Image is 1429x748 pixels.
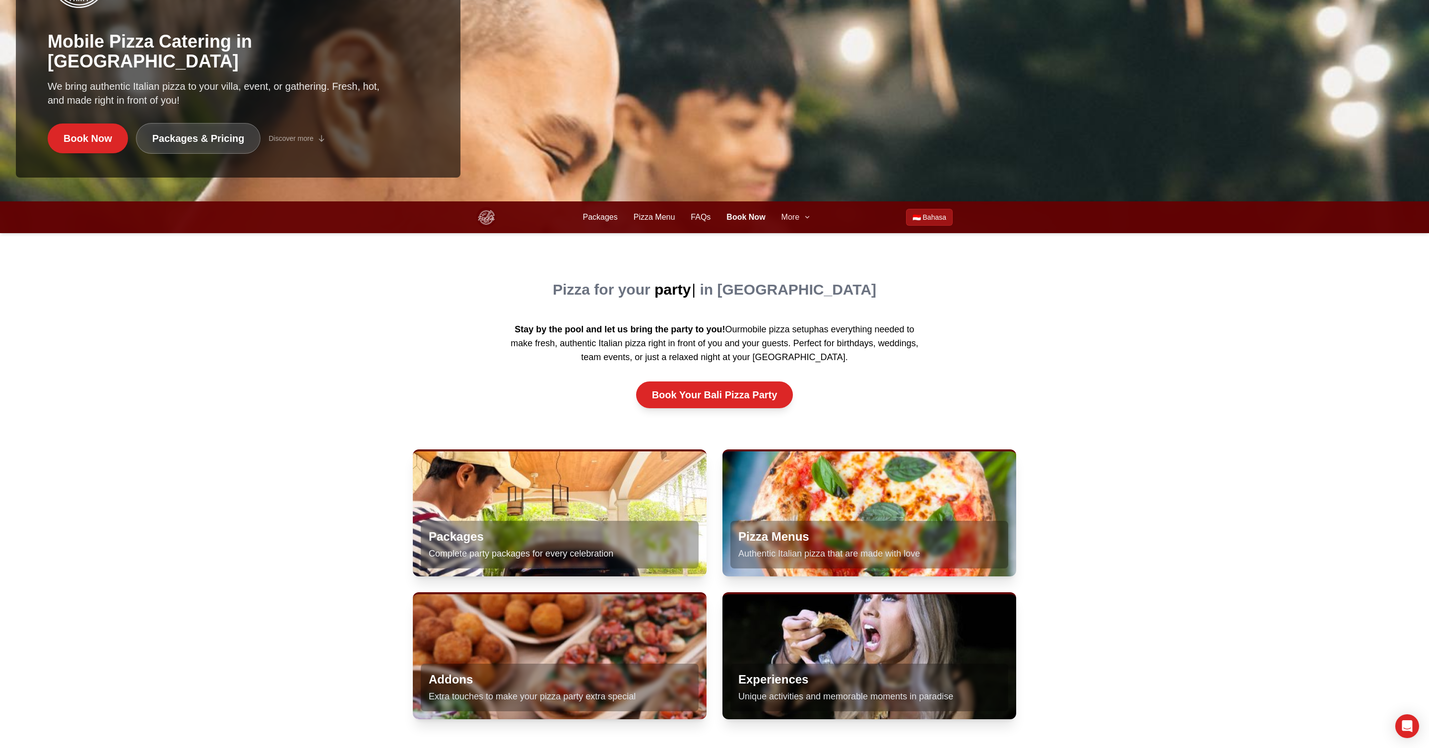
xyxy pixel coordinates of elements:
[923,212,946,222] span: Bahasa
[781,211,799,223] span: More
[740,324,814,334] a: mobile pizza setup
[722,592,1016,719] a: Experiences Unique activities and memorable moments in paradise
[48,32,429,71] h1: Mobile Pizza Catering in [GEOGRAPHIC_DATA]
[738,529,1000,545] h3: Pizza Menus
[429,689,691,703] p: Extra touches to make your pizza party extra special
[738,672,1000,687] h3: Experiences
[429,529,691,545] h3: Packages
[692,281,696,298] span: |
[476,207,496,227] img: Bali Pizza Party Logo
[553,281,650,298] span: Pizza for your
[515,324,725,334] strong: Stay by the pool and let us bring the party to you!
[781,211,811,223] button: More
[48,124,128,153] a: Book Now
[634,211,675,223] a: Pizza Menu
[738,547,1000,561] p: Authentic Italian pizza that are made with love
[136,123,261,154] a: Packages & Pricing
[700,281,877,298] span: in [GEOGRAPHIC_DATA]
[48,79,381,107] p: We bring authentic Italian pizza to your villa, event, or gathering. Fresh, hot, and made right i...
[413,592,707,719] a: Addons Extra touches to make your pizza party extra special
[429,547,691,561] p: Complete party packages for every celebration
[636,381,793,408] a: Book Your Bali Pizza Party
[906,209,953,226] a: Beralih ke Bahasa Indonesia
[429,672,691,687] h3: Addons
[738,689,1000,703] p: Unique activities and memorable moments in paradise
[268,133,313,143] span: Discover more
[654,281,691,298] span: party
[726,211,765,223] a: Book Now
[583,211,617,223] a: Packages
[413,449,707,576] a: Packages Complete party packages for every celebration
[504,322,925,364] p: Our has everything needed to make fresh, authentic Italian pizza right in front of you and your g...
[691,211,711,223] a: FAQs
[1395,714,1419,738] div: Open Intercom Messenger
[722,449,1016,576] a: Pizza Menus Authentic Italian pizza that are made with love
